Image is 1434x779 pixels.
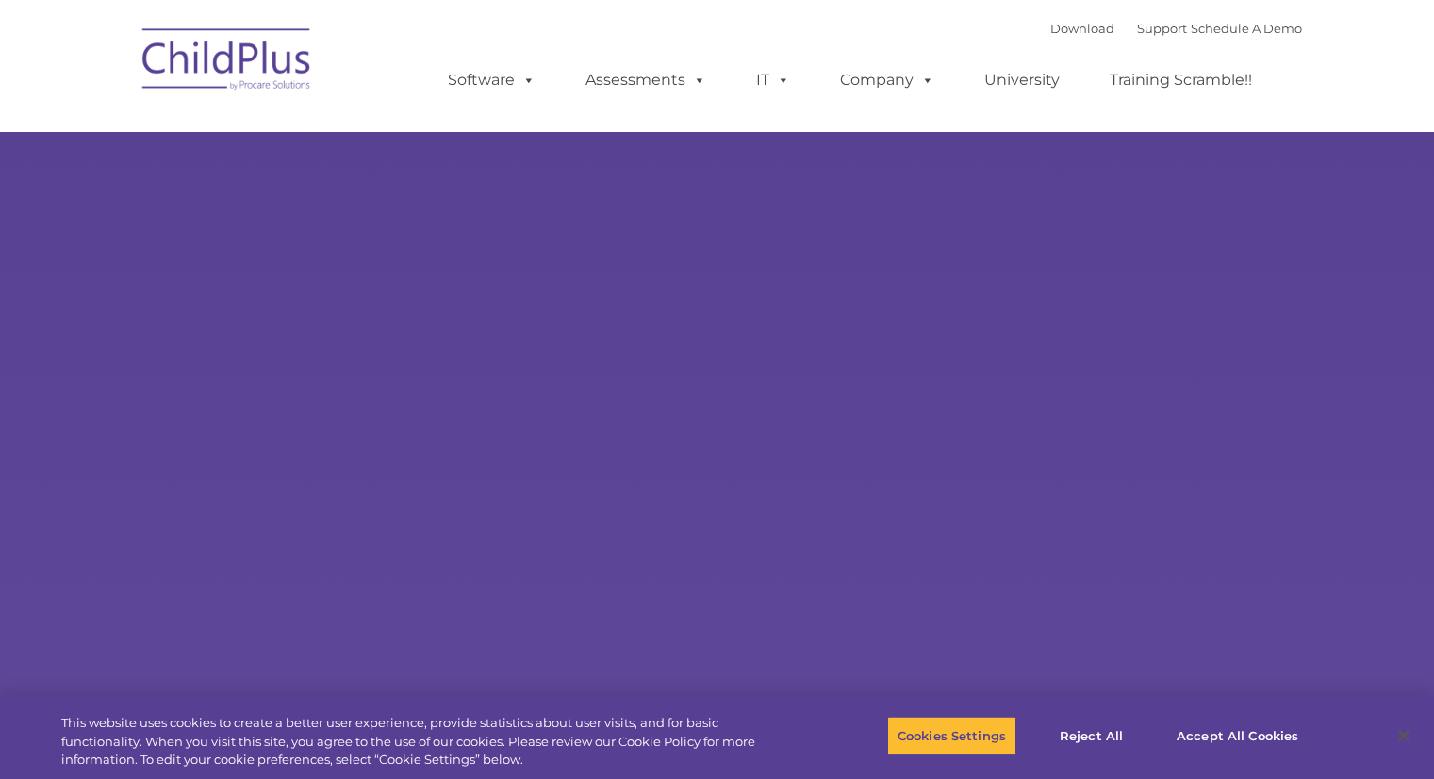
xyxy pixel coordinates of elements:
a: Software [429,61,554,99]
div: This website uses cookies to create a better user experience, provide statistics about user visit... [61,714,789,770]
button: Close [1383,715,1425,756]
a: Company [821,61,953,99]
a: University [965,61,1079,99]
a: Support [1137,21,1187,36]
font: | [1050,21,1302,36]
a: IT [737,61,809,99]
img: ChildPlus by Procare Solutions [133,15,321,109]
button: Reject All [1032,716,1150,755]
a: Schedule A Demo [1191,21,1302,36]
button: Cookies Settings [887,716,1016,755]
button: Accept All Cookies [1166,716,1309,755]
a: Training Scramble!! [1091,61,1271,99]
a: Assessments [567,61,725,99]
a: Download [1050,21,1114,36]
